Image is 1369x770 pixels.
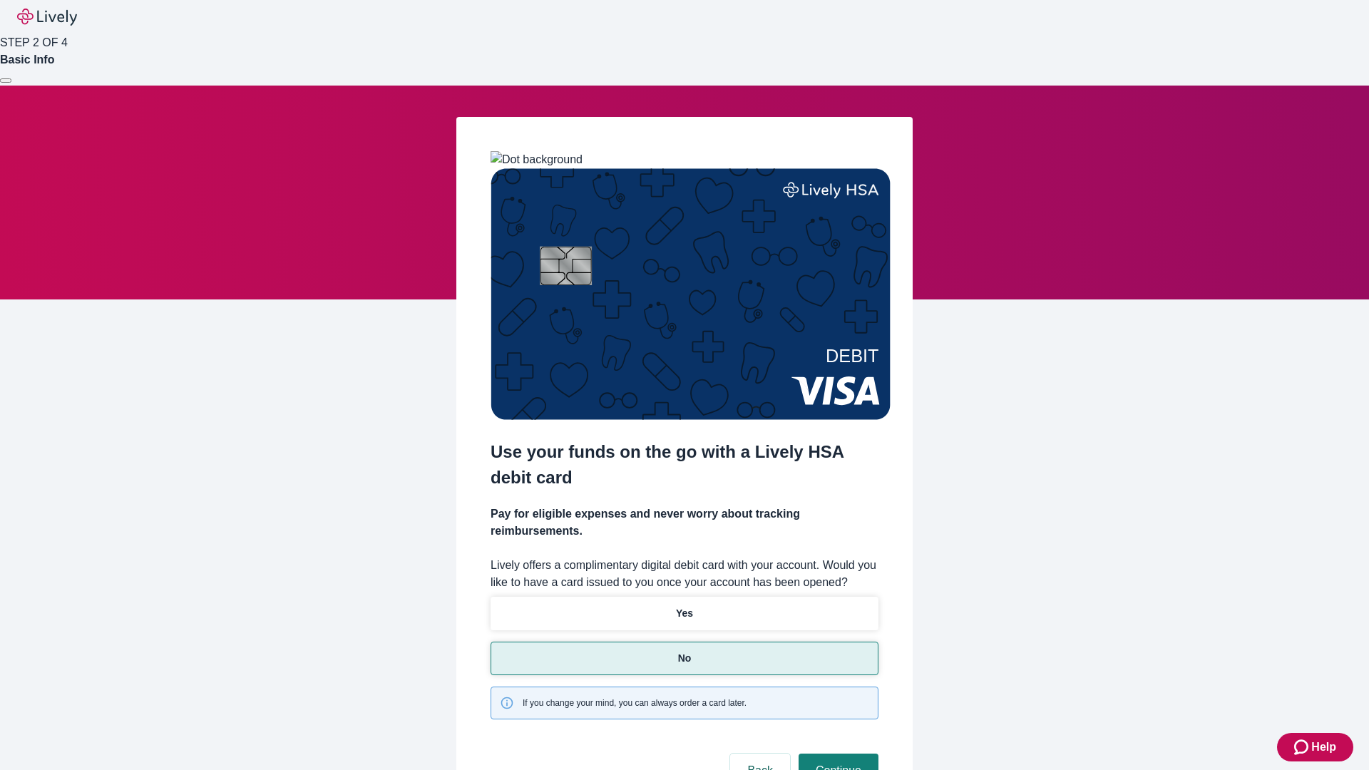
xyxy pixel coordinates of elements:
svg: Zendesk support icon [1294,739,1311,756]
button: Zendesk support iconHelp [1277,733,1353,761]
h2: Use your funds on the go with a Lively HSA debit card [491,439,878,491]
span: If you change your mind, you can always order a card later. [523,697,747,709]
img: Debit card [491,168,891,420]
button: No [491,642,878,675]
img: Lively [17,9,77,26]
p: No [678,651,692,666]
button: Yes [491,597,878,630]
p: Yes [676,606,693,621]
img: Dot background [491,151,583,168]
span: Help [1311,739,1336,756]
label: Lively offers a complimentary digital debit card with your account. Would you like to have a card... [491,557,878,591]
h4: Pay for eligible expenses and never worry about tracking reimbursements. [491,505,878,540]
